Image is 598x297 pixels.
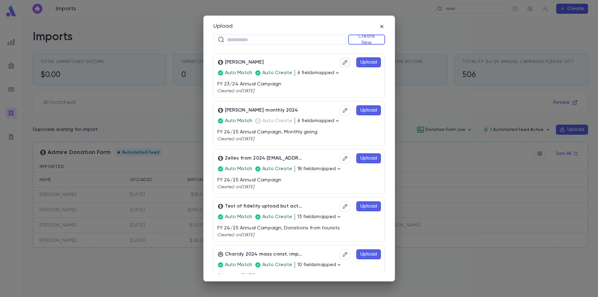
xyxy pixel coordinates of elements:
[356,105,381,115] button: Upload
[356,201,381,211] button: Upload
[348,35,385,45] button: Create New
[225,251,303,257] p: Charidy 2024 mass const. import
[217,262,253,268] p: Auto Match
[217,137,381,141] p: Created on [DATE]
[225,155,303,161] p: Zelles from 2024 [EMAIL_ADDRESS][DOMAIN_NAME]
[217,118,253,124] p: Auto Match
[255,118,292,124] p: Auto Create
[217,166,253,172] p: Auto Match
[255,214,292,220] p: Auto Create
[217,70,253,76] p: Auto Match
[297,118,334,124] p: 6 fields mapped
[217,232,381,237] p: Created on [DATE]
[217,89,381,93] p: Created on [DATE]
[217,184,381,189] p: Created on [DATE]
[217,81,381,93] div: FY 23/24 Annual Campaign
[255,262,292,268] p: Auto Create
[217,225,381,237] div: FY 24/25 Annual Campaign, Donations from tourists
[213,23,233,30] div: Upload
[255,70,292,76] p: Auto Create
[297,262,336,268] p: 10 fields mapped
[225,107,298,113] p: [PERSON_NAME] monthly 2024
[297,166,336,172] p: 18 fields mapped
[297,70,334,76] p: 6 fields mapped
[297,214,336,220] p: 13 fields mapped
[356,249,381,259] button: Upload
[217,273,381,278] p: Created on [DATE]
[356,57,381,67] button: Upload
[225,203,303,209] p: Test of fidelity upload but actual donations
[217,214,253,220] p: Auto Match
[225,59,264,65] p: [PERSON_NAME]
[217,177,381,189] div: FY 24/25 Annual Campaign
[356,153,381,163] button: Upload
[255,166,292,172] p: Auto Create
[217,129,381,141] div: FY 24/25 Annual Campaign, Monthly giving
